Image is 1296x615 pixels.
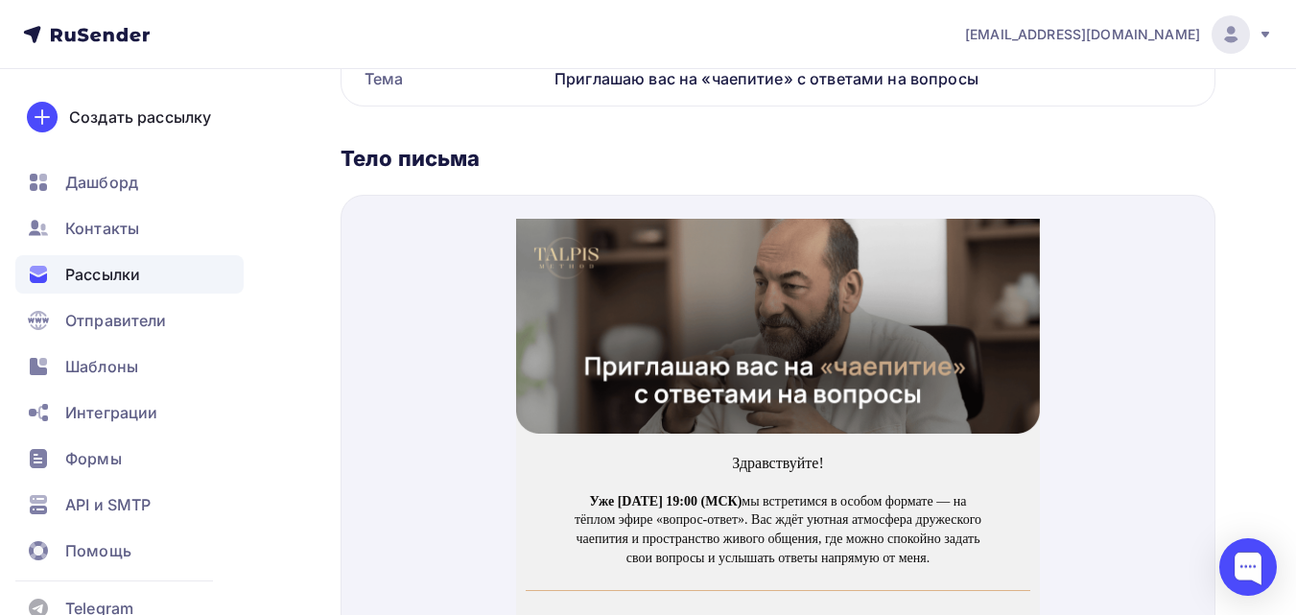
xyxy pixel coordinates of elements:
[65,171,138,194] span: Дашборд
[15,163,244,201] a: Дашборд
[65,493,151,516] span: API и SMTP
[65,447,122,470] span: Формы
[341,145,1215,172] div: Тело письма
[74,275,226,290] strong: Уже [DATE] 19:00 (МСК)
[65,263,140,286] span: Рассылки
[10,371,514,372] table: divider
[15,301,244,340] a: Отправители
[965,25,1200,44] span: [EMAIL_ADDRESS][DOMAIN_NAME]
[547,52,1214,106] div: Приглашаю вас на «чаепитие» с ответами на вопросы
[15,209,244,248] a: Контакты
[15,347,244,386] a: Шаблоны
[15,439,244,478] a: Формы
[342,52,547,106] div: Тема
[965,15,1273,54] a: [EMAIL_ADDRESS][DOMAIN_NAME]
[65,355,138,378] span: Шаблоны
[65,539,131,562] span: Помощь
[65,217,139,240] span: Контакты
[58,273,466,348] p: мы встретимся в особом формате — на тёплом эфире «вопрос-ответ». Вас ждёт уютная атмосфера дружес...
[69,106,211,129] div: Создать рассылку
[17,428,507,485] p: — о семинаре «Точка сборки» и его месте в системе ВсеЛенской терапии; — о том, как выстраивать св...
[65,309,167,332] span: Отправители
[58,234,466,255] p: Здравствуйте!
[206,397,318,412] strong: О чём поговорим?
[65,401,157,424] span: Интеграции
[15,255,244,294] a: Рассылки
